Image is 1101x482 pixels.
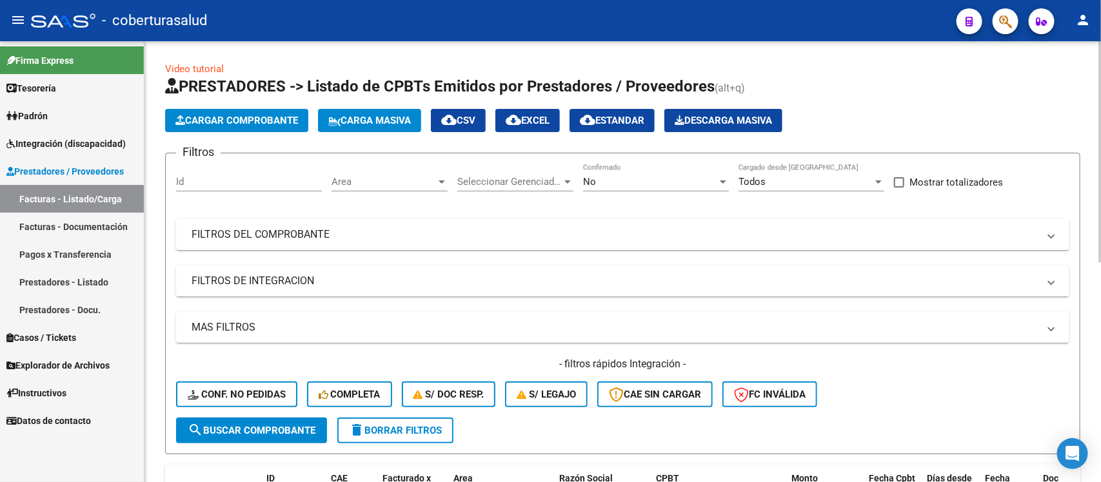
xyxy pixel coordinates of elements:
mat-icon: cloud_download [506,112,521,128]
app-download-masive: Descarga masiva de comprobantes (adjuntos) [664,109,782,132]
button: FC Inválida [722,381,817,407]
span: Todos [739,176,766,188]
span: Descarga Masiva [675,115,772,126]
button: CSV [431,109,486,132]
mat-expansion-panel-header: MAS FILTROS [176,312,1069,343]
h4: - filtros rápidos Integración - [176,357,1069,371]
button: CAE SIN CARGAR [597,381,713,407]
mat-icon: delete [349,422,364,438]
button: EXCEL [495,109,560,132]
button: S/ legajo [505,381,588,407]
span: CSV [441,115,475,126]
span: Carga Masiva [328,115,411,126]
button: Estandar [570,109,655,132]
mat-icon: cloud_download [441,112,457,128]
span: Casos / Tickets [6,331,76,345]
span: (alt+q) [715,82,745,94]
span: PRESTADORES -> Listado de CPBTs Emitidos por Prestadores / Proveedores [165,77,715,95]
span: Seleccionar Gerenciador [457,176,562,188]
mat-panel-title: MAS FILTROS [192,320,1038,334]
span: Estandar [580,115,644,126]
span: Cargar Comprobante [175,115,298,126]
button: Descarga Masiva [664,109,782,132]
span: Borrar Filtros [349,425,442,436]
span: Explorador de Archivos [6,358,110,372]
mat-panel-title: FILTROS DE INTEGRACION [192,274,1038,288]
span: Instructivos [6,386,66,400]
span: Firma Express [6,53,74,68]
span: EXCEL [506,115,550,126]
mat-expansion-panel-header: FILTROS DEL COMPROBANTE [176,219,1069,250]
mat-icon: cloud_download [580,112,595,128]
span: S/ Doc Resp. [413,389,484,400]
span: Padrón [6,109,48,123]
span: Datos de contacto [6,414,91,428]
div: Open Intercom Messenger [1057,438,1088,469]
span: Integración (discapacidad) [6,137,126,151]
button: Buscar Comprobante [176,418,327,443]
span: - coberturasalud [102,6,207,35]
a: Video tutorial [165,63,224,75]
mat-panel-title: FILTROS DEL COMPROBANTE [192,227,1038,242]
button: Cargar Comprobante [165,109,308,132]
h3: Filtros [176,143,221,161]
button: Conf. no pedidas [176,381,297,407]
span: Buscar Comprobante [188,425,315,436]
span: Completa [319,389,381,400]
span: S/ legajo [517,389,576,400]
span: Prestadores / Proveedores [6,164,124,178]
mat-icon: person [1075,12,1091,28]
span: Mostrar totalizadores [909,175,1003,190]
mat-expansion-panel-header: FILTROS DE INTEGRACION [176,265,1069,296]
mat-icon: search [188,422,203,438]
button: Completa [307,381,392,407]
button: Carga Masiva [318,109,421,132]
span: No [583,176,596,188]
span: FC Inválida [734,389,806,400]
span: Tesorería [6,81,56,95]
mat-icon: menu [10,12,26,28]
span: Area [332,176,436,188]
span: Conf. no pedidas [188,389,286,400]
button: S/ Doc Resp. [402,381,496,407]
span: CAE SIN CARGAR [609,389,701,400]
button: Borrar Filtros [337,418,453,443]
